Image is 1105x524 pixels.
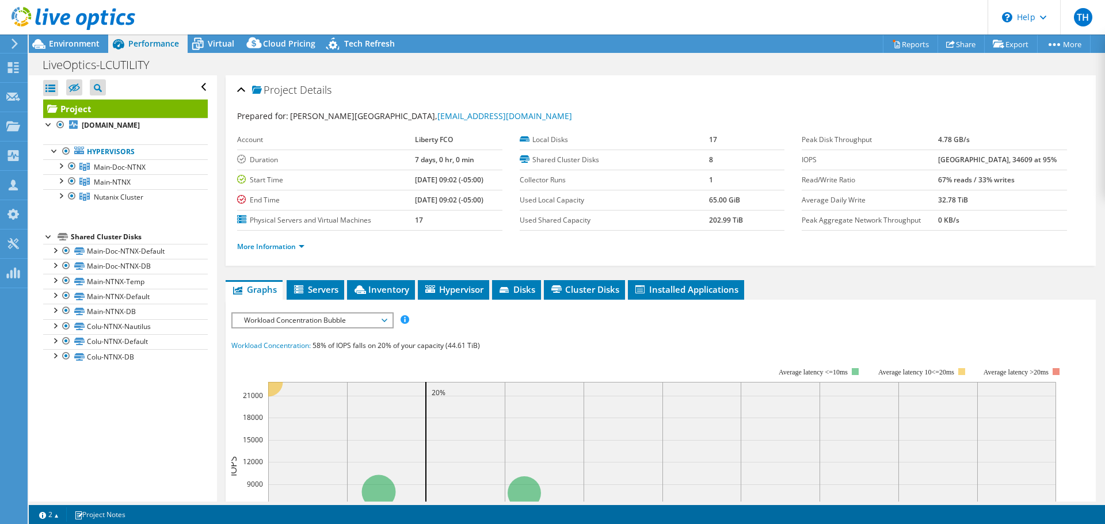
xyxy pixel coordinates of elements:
b: 17 [415,215,423,225]
span: Tech Refresh [344,38,395,49]
b: 0 KB/s [938,215,959,225]
label: Collector Runs [520,174,709,186]
a: Main-Doc-NTNX-DB [43,259,208,274]
a: Hypervisors [43,144,208,159]
svg: \n [1002,12,1012,22]
label: Duration [237,154,415,166]
text: 6000 [247,501,263,511]
span: Workload Concentration Bubble [238,313,386,327]
span: Servers [292,284,338,295]
span: Performance [128,38,179,49]
b: [GEOGRAPHIC_DATA], 34609 at 95% [938,155,1057,165]
span: Details [300,83,331,97]
b: 202.99 TiB [709,215,743,225]
label: Prepared for: [237,110,288,121]
span: Hypervisor [424,284,483,295]
span: TH [1074,8,1092,26]
a: Main-NTNX [43,174,208,189]
span: Graphs [231,284,277,295]
a: [DOMAIN_NAME] [43,118,208,133]
text: 21000 [243,391,263,400]
label: Peak Aggregate Network Throughput [802,215,938,226]
span: Environment [49,38,100,49]
a: More [1037,35,1091,53]
a: [EMAIL_ADDRESS][DOMAIN_NAME] [437,110,572,121]
a: Export [984,35,1038,53]
a: Project [43,100,208,118]
text: 9000 [247,479,263,489]
a: Nutanix Cluster [43,189,208,204]
span: Cloud Pricing [263,38,315,49]
label: Start Time [237,174,415,186]
label: Local Disks [520,134,709,146]
b: 32.78 TiB [938,195,968,205]
span: Nutanix Cluster [94,192,143,202]
b: Liberty FCO [415,135,453,144]
b: 17 [709,135,717,144]
label: End Time [237,194,415,206]
a: Colu-NTNX-Default [43,334,208,349]
b: [DATE] 09:02 (-05:00) [415,175,483,185]
a: More Information [237,242,304,251]
text: IOPS [227,456,239,476]
a: Main-Doc-NTNX [43,159,208,174]
a: Reports [883,35,938,53]
div: Shared Cluster Disks [71,230,208,244]
span: Installed Applications [634,284,738,295]
label: Physical Servers and Virtual Machines [237,215,415,226]
a: Main-Doc-NTNX-Default [43,244,208,259]
a: Colu-NTNX-DB [43,349,208,364]
span: Inventory [353,284,409,295]
tspan: Average latency <=10ms [779,368,848,376]
label: Used Local Capacity [520,194,709,206]
b: 65.00 GiB [709,195,740,205]
a: Main-NTNX-DB [43,304,208,319]
b: [DOMAIN_NAME] [82,120,140,130]
h1: LiveOptics-LCUTILITY [37,59,167,71]
a: 2 [31,507,67,522]
tspan: Average latency 10<=20ms [878,368,954,376]
span: Main-Doc-NTNX [94,162,146,172]
span: [PERSON_NAME][GEOGRAPHIC_DATA], [290,110,572,121]
label: IOPS [802,154,938,166]
b: [DATE] 09:02 (-05:00) [415,195,483,205]
label: Shared Cluster Disks [520,154,709,166]
a: Share [938,35,985,53]
label: Used Shared Capacity [520,215,709,226]
label: Read/Write Ratio [802,174,938,186]
span: Cluster Disks [550,284,619,295]
a: Project Notes [66,507,134,522]
text: 12000 [243,457,263,466]
span: Virtual [208,38,234,49]
span: 58% of IOPS falls on 20% of your capacity (44.61 TiB) [313,341,480,350]
label: Peak Disk Throughput [802,134,938,146]
a: Main-NTNX-Default [43,289,208,304]
b: 67% reads / 33% writes [938,175,1015,185]
a: Main-NTNX-Temp [43,274,208,289]
b: 4.78 GB/s [938,135,970,144]
text: Average latency >20ms [984,368,1049,376]
text: 18000 [243,412,263,422]
b: 1 [709,175,713,185]
a: Colu-NTNX-Nautilus [43,319,208,334]
label: Average Daily Write [802,194,938,206]
text: 15000 [243,435,263,445]
text: 20% [432,388,445,397]
b: 7 days, 0 hr, 0 min [415,155,474,165]
b: 8 [709,155,713,165]
span: Main-NTNX [94,177,131,187]
span: Workload Concentration: [231,341,311,350]
span: Disks [498,284,535,295]
span: Project [252,85,297,96]
label: Account [237,134,415,146]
